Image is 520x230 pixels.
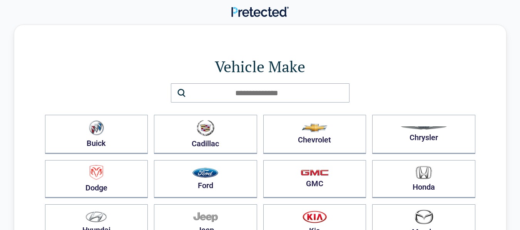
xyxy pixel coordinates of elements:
h1: Vehicle Make [45,56,475,77]
button: Cadillac [154,115,257,154]
button: GMC [263,160,366,198]
button: Honda [372,160,475,198]
button: Buick [45,115,148,154]
button: Chevrolet [263,115,366,154]
button: Ford [154,160,257,198]
button: Dodge [45,160,148,198]
button: Chrysler [372,115,475,154]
